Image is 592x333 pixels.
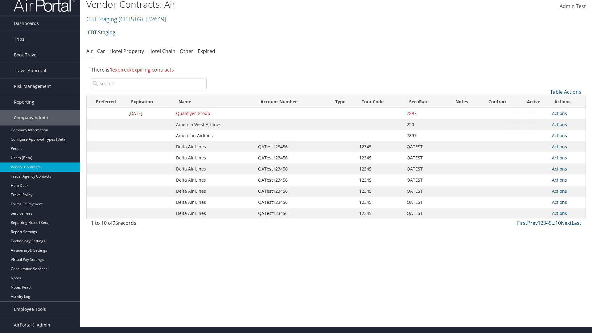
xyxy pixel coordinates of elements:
a: Page Length [504,128,586,138]
a: Download Report [504,107,586,117]
span: Employee Tools [14,302,46,317]
span: Reporting [14,94,34,110]
span: AirPortal® Admin [14,317,50,333]
span: Company Admin [14,110,48,125]
a: Create New Contract [504,96,586,107]
span: Travel Approval [14,63,46,78]
a: Column Visibility [504,117,586,128]
span: Book Travel [14,47,38,63]
span: Risk Management [14,79,51,94]
span: Dashboards [14,16,39,31]
span: Trips [14,31,24,47]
